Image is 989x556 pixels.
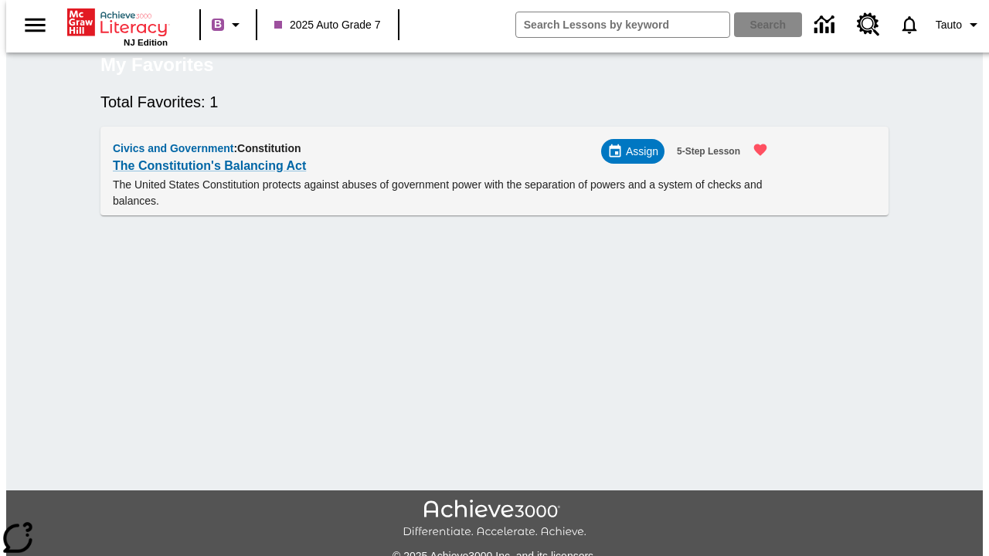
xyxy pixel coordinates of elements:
a: Data Center [805,4,848,46]
span: Assign [626,144,658,160]
span: Tauto [936,17,962,33]
img: Achieve3000 Differentiate Accelerate Achieve [403,500,586,539]
span: 2025 Auto Grade 7 [274,17,381,33]
div: Home [67,5,168,47]
div: Assign Choose Dates [601,139,664,164]
a: Home [67,7,168,38]
a: Resource Center, Will open in new tab [848,4,889,46]
h6: Total Favorites: 1 [100,90,889,114]
button: 5-Step Lesson [671,139,746,164]
span: NJ Edition [124,38,168,47]
button: Boost Class color is purple. Change class color [206,11,251,39]
button: Profile/Settings [930,11,989,39]
h5: My Favorites [100,53,214,77]
span: 5-Step Lesson [677,144,740,160]
p: The United States Constitution protects against abuses of government power with the separation of... [113,177,777,209]
span: B [214,15,222,34]
a: Notifications [889,5,930,45]
span: : Constitution [233,142,301,154]
button: Open side menu [12,2,58,48]
span: Civics and Government [113,142,233,154]
input: search field [516,12,729,37]
a: The Constitution's Balancing Act [113,155,306,177]
button: Remove from Favorites [743,133,777,167]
